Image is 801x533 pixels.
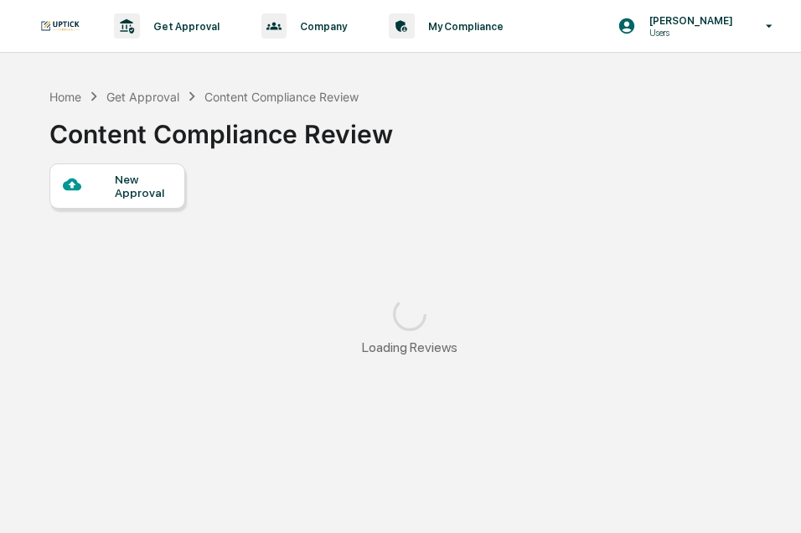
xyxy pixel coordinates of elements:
[415,20,512,33] p: My Compliance
[49,106,393,149] div: Content Compliance Review
[106,90,179,104] div: Get Approval
[362,339,457,355] div: Loading Reviews
[40,20,80,32] img: logo
[636,27,742,39] p: Users
[115,173,171,199] div: New Approval
[287,20,355,33] p: Company
[49,90,81,104] div: Home
[204,90,359,104] div: Content Compliance Review
[636,14,742,27] p: [PERSON_NAME]
[140,20,228,33] p: Get Approval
